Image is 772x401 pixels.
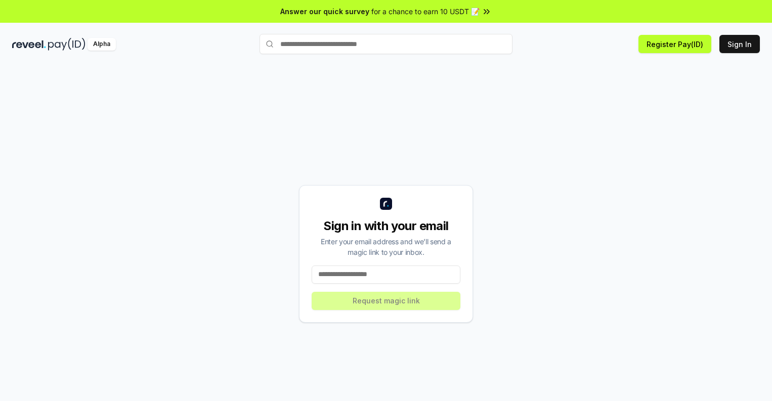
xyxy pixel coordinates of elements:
img: reveel_dark [12,38,46,51]
button: Register Pay(ID) [638,35,711,53]
div: Sign in with your email [312,218,460,234]
button: Sign In [719,35,760,53]
div: Enter your email address and we’ll send a magic link to your inbox. [312,236,460,257]
img: pay_id [48,38,85,51]
div: Alpha [88,38,116,51]
span: Answer our quick survey [280,6,369,17]
span: for a chance to earn 10 USDT 📝 [371,6,480,17]
img: logo_small [380,198,392,210]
